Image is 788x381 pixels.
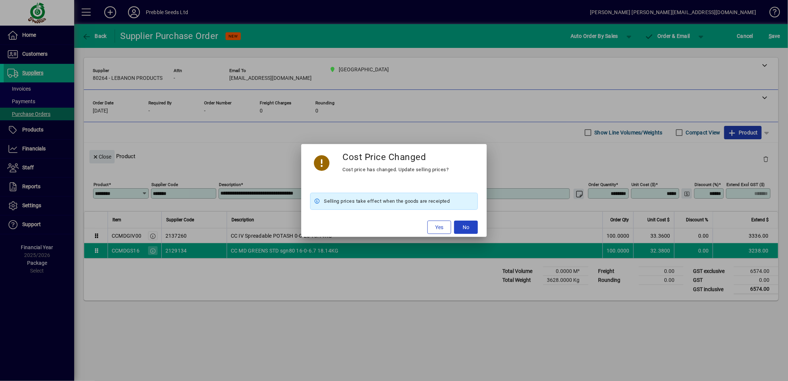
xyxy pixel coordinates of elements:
span: Yes [435,224,443,231]
button: No [454,221,478,234]
div: Cost price has changed. Update selling prices? [343,165,449,174]
span: No [463,224,469,231]
span: Selling prices take effect when the goods are receipted [324,197,450,206]
h3: Cost Price Changed [343,152,426,162]
button: Yes [427,221,451,234]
